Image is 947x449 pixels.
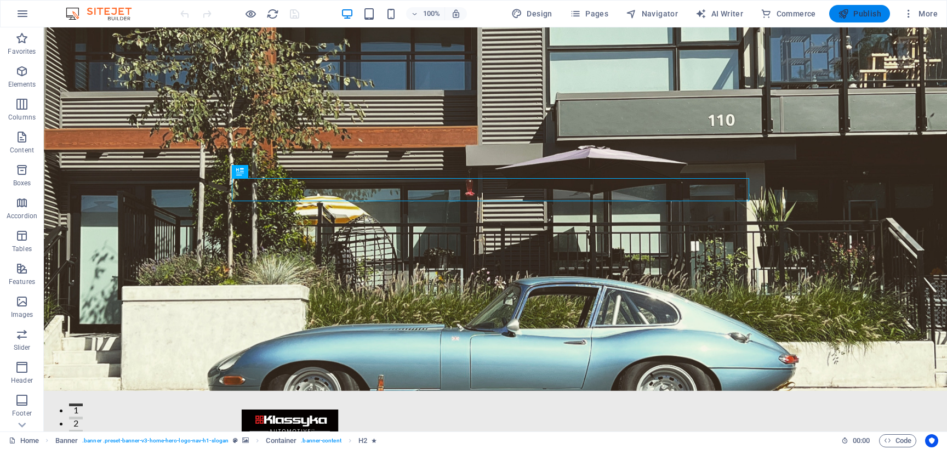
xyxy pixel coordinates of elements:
button: Commerce [756,5,820,22]
button: More [899,5,942,22]
img: Editor Logo [63,7,145,20]
button: 100% [406,7,445,20]
i: This element is a customizable preset [233,437,238,444]
span: 00 00 [853,434,870,447]
button: 3 [25,402,39,405]
span: : [860,436,862,445]
span: . banner-content [301,434,341,447]
span: AI Writer [695,8,743,19]
span: Publish [838,8,881,19]
button: Navigator [621,5,682,22]
i: On resize automatically adjust zoom level to fit chosen device. [451,9,461,19]
p: Boxes [13,179,31,187]
button: 1 [25,376,39,379]
span: Code [884,434,911,447]
span: Design [511,8,552,19]
i: Element contains an animation [372,437,376,444]
span: Click to select. Double-click to edit [266,434,296,447]
button: Usercentrics [925,434,938,447]
h6: 100% [423,7,440,20]
button: Publish [829,5,890,22]
p: Elements [8,80,36,89]
button: Design [507,5,557,22]
p: Accordion [7,212,37,220]
div: Design (Ctrl+Alt+Y) [507,5,557,22]
h6: Session time [841,434,870,447]
p: Footer [12,409,32,418]
span: Navigator [626,8,678,19]
button: 2 [25,389,39,392]
span: Click to select. Double-click to edit [55,434,78,447]
span: . banner .preset-banner-v3-home-hero-logo-nav-h1-slogan [82,434,229,447]
nav: breadcrumb [55,434,377,447]
p: Favorites [8,47,36,56]
button: Click here to leave preview mode and continue editing [244,7,257,20]
p: Features [9,277,35,286]
p: Header [11,376,33,385]
p: Images [11,310,33,319]
span: Pages [570,8,608,19]
button: reload [266,7,279,20]
p: Content [10,146,34,155]
button: AI Writer [691,5,748,22]
p: Tables [12,245,32,253]
span: Click to select. Double-click to edit [358,434,367,447]
p: Columns [8,113,36,122]
a: Click to cancel selection. Double-click to open Pages [9,434,39,447]
span: Commerce [761,8,816,19]
span: More [903,8,938,19]
i: This element contains a background [242,437,249,444]
button: Pages [566,5,613,22]
p: Slider [14,343,31,352]
i: Reload page [266,8,279,20]
button: Code [879,434,916,447]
